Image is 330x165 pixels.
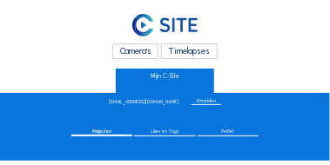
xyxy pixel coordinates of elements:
[161,43,218,58] div: Timelapses
[132,14,199,36] img: C-SITE Logo
[222,129,234,134] span: Profiel
[112,43,158,58] div: Camera's
[41,13,288,42] a: C-SITE Logo
[151,129,178,134] span: Likes en Tags
[109,100,178,104] div: [EMAIL_ADDRESS][DOMAIN_NAME]
[92,129,111,134] span: Projecten
[192,99,221,106] div: Afmelden
[116,69,215,83] a: Mijn C-Site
